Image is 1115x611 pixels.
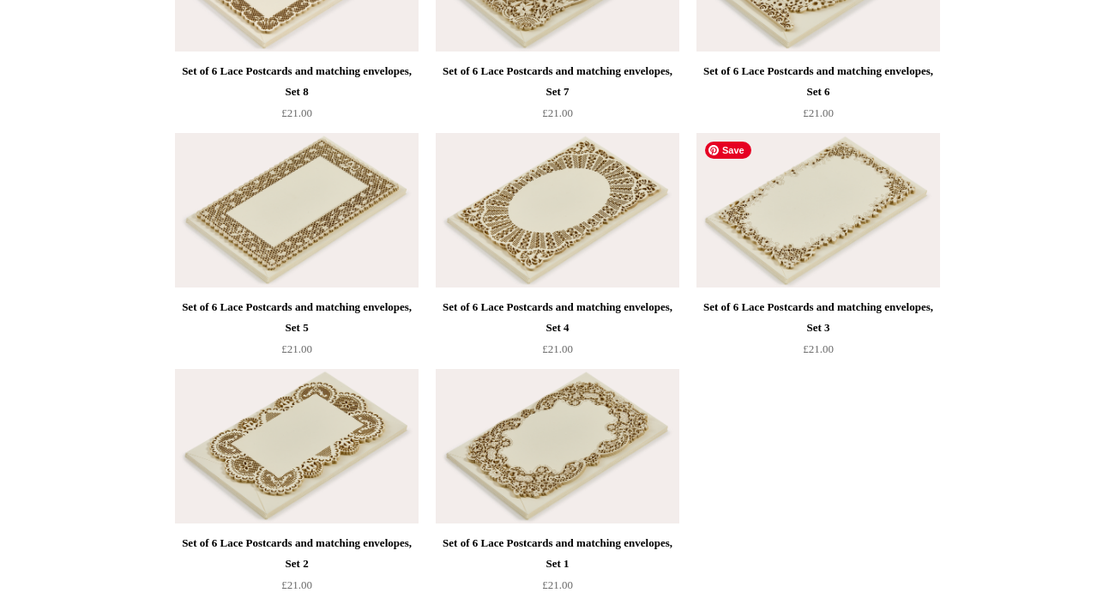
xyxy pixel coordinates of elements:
[803,106,834,119] span: £21.00
[436,369,679,523] img: Set of 6 Lace Postcards and matching envelopes, Set 1
[175,533,419,603] a: Set of 6 Lace Postcards and matching envelopes, Set 2 £21.00
[179,61,414,102] div: Set of 6 Lace Postcards and matching envelopes, Set 8
[440,297,675,338] div: Set of 6 Lace Postcards and matching envelopes, Set 4
[281,342,312,355] span: £21.00
[436,61,679,131] a: Set of 6 Lace Postcards and matching envelopes, Set 7 £21.00
[440,61,675,102] div: Set of 6 Lace Postcards and matching envelopes, Set 7
[701,297,936,338] div: Set of 6 Lace Postcards and matching envelopes, Set 3
[436,133,679,287] a: Set of 6 Lace Postcards and matching envelopes, Set 4 Set of 6 Lace Postcards and matching envelo...
[436,297,679,367] a: Set of 6 Lace Postcards and matching envelopes, Set 4 £21.00
[542,578,573,591] span: £21.00
[696,133,940,287] img: Set of 6 Lace Postcards and matching envelopes, Set 3
[175,369,419,523] a: Set of 6 Lace Postcards and matching envelopes, Set 2 Set of 6 Lace Postcards and matching envelo...
[696,133,940,287] a: Set of 6 Lace Postcards and matching envelopes, Set 3 Set of 6 Lace Postcards and matching envelo...
[436,133,679,287] img: Set of 6 Lace Postcards and matching envelopes, Set 4
[803,342,834,355] span: £21.00
[542,342,573,355] span: £21.00
[440,533,675,574] div: Set of 6 Lace Postcards and matching envelopes, Set 1
[281,106,312,119] span: £21.00
[436,369,679,523] a: Set of 6 Lace Postcards and matching envelopes, Set 1 Set of 6 Lace Postcards and matching envelo...
[175,133,419,287] img: Set of 6 Lace Postcards and matching envelopes, Set 5
[705,142,751,159] span: Save
[175,297,419,367] a: Set of 6 Lace Postcards and matching envelopes, Set 5 £21.00
[696,297,940,367] a: Set of 6 Lace Postcards and matching envelopes, Set 3 £21.00
[179,297,414,338] div: Set of 6 Lace Postcards and matching envelopes, Set 5
[281,578,312,591] span: £21.00
[542,106,573,119] span: £21.00
[696,61,940,131] a: Set of 6 Lace Postcards and matching envelopes, Set 6 £21.00
[175,133,419,287] a: Set of 6 Lace Postcards and matching envelopes, Set 5 Set of 6 Lace Postcards and matching envelo...
[175,61,419,131] a: Set of 6 Lace Postcards and matching envelopes, Set 8 £21.00
[175,369,419,523] img: Set of 6 Lace Postcards and matching envelopes, Set 2
[436,533,679,603] a: Set of 6 Lace Postcards and matching envelopes, Set 1 £21.00
[179,533,414,574] div: Set of 6 Lace Postcards and matching envelopes, Set 2
[701,61,936,102] div: Set of 6 Lace Postcards and matching envelopes, Set 6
